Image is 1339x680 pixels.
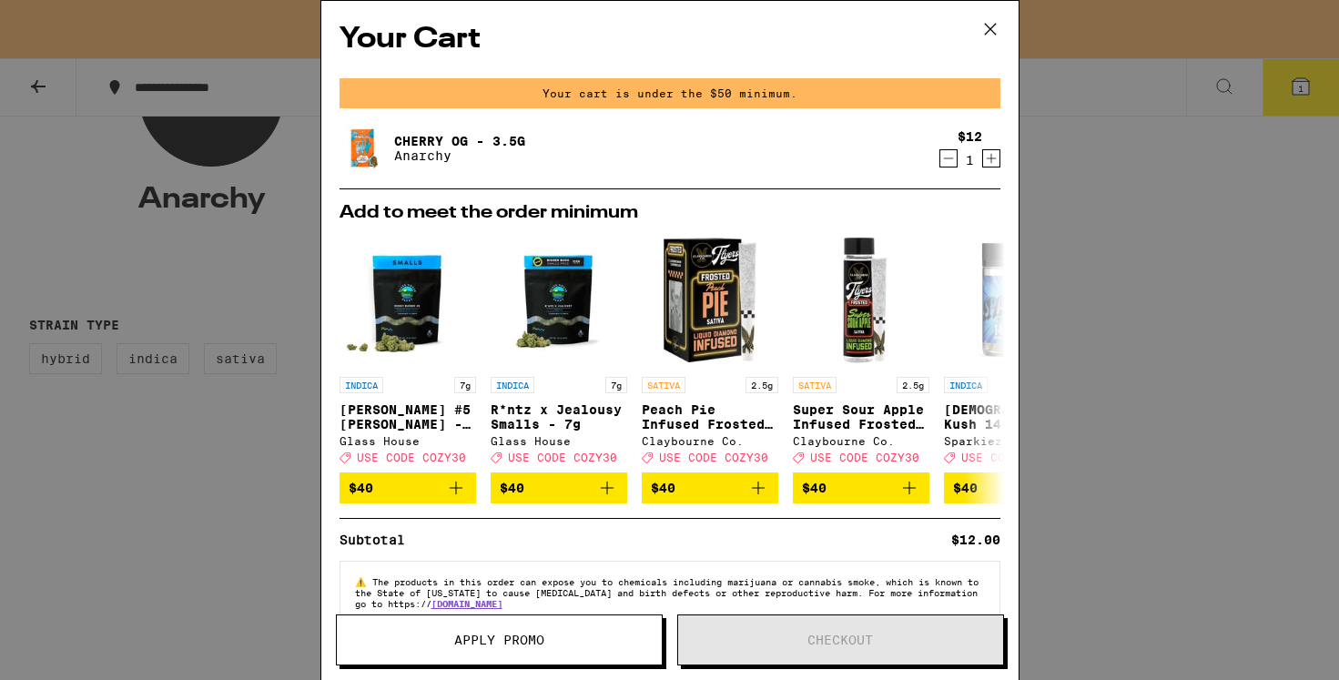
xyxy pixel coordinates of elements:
a: Cherry OG - 3.5g [394,134,525,148]
p: [PERSON_NAME] #5 [PERSON_NAME] - 7g [340,402,476,431]
p: [DEMOGRAPHIC_DATA] Kush 14-Pack - 14g [944,402,1080,431]
span: USE CODE COZY30 [659,452,768,463]
div: $12.00 [951,533,1000,546]
p: R*ntz x Jealousy Smalls - 7g [491,402,627,431]
button: Add to bag [793,472,929,503]
div: Your cart is under the $50 minimum. [340,78,1000,108]
button: Add to bag [491,472,627,503]
p: Super Sour Apple Infused Frosted Flyer 5-Pack - 2.5g [793,402,929,431]
p: INDICA [491,377,534,393]
span: USE CODE COZY30 [810,452,919,463]
div: 1 [958,153,982,167]
span: $40 [802,481,827,495]
p: 2.5g [746,377,778,393]
span: Hi. Need any help? [11,13,131,27]
span: $40 [349,481,373,495]
div: Claybourne Co. [642,435,778,447]
div: $12 [958,129,982,144]
div: Glass House [491,435,627,447]
img: Claybourne Co. - Super Sour Apple Infused Frosted Flyer 5-Pack - 2.5g [793,231,929,368]
div: Sparkiez [944,435,1080,447]
span: USE CODE COZY30 [961,452,1070,463]
span: $40 [651,481,675,495]
img: Glass House - R*ntz x Jealousy Smalls - 7g [491,231,627,368]
a: [DOMAIN_NAME] [431,598,502,609]
span: Apply Promo [454,634,544,646]
div: Claybourne Co. [793,435,929,447]
button: Add to bag [340,472,476,503]
span: USE CODE COZY30 [357,452,466,463]
h2: Your Cart [340,19,1000,60]
span: ⚠️ [355,576,372,587]
span: Checkout [807,634,873,646]
img: Sparkiez - Hindu Kush 14-Pack - 14g [944,231,1080,368]
p: Peach Pie Infused Frosted Flyers 5-Pack - 2.5g [642,402,778,431]
a: Open page for Donny Burger #5 Smalls - 7g from Glass House [340,231,476,472]
button: Decrement [939,149,958,167]
span: $40 [953,481,978,495]
h2: Add to meet the order minimum [340,204,1000,222]
p: INDICA [944,377,988,393]
p: 7g [605,377,627,393]
a: Open page for Hindu Kush 14-Pack - 14g from Sparkiez [944,231,1080,472]
span: The products in this order can expose you to chemicals including marijuana or cannabis smoke, whi... [355,576,979,609]
p: SATIVA [793,377,837,393]
img: Cherry OG - 3.5g [340,123,391,174]
div: Subtotal [340,533,418,546]
a: Open page for Peach Pie Infused Frosted Flyers 5-Pack - 2.5g from Claybourne Co. [642,231,778,472]
a: Open page for R*ntz x Jealousy Smalls - 7g from Glass House [491,231,627,472]
img: Glass House - Donny Burger #5 Smalls - 7g [340,231,476,368]
button: Add to bag [642,472,778,503]
p: 7g [454,377,476,393]
a: Open page for Super Sour Apple Infused Frosted Flyer 5-Pack - 2.5g from Claybourne Co. [793,231,929,472]
p: SATIVA [642,377,685,393]
button: Add to bag [944,472,1080,503]
button: Checkout [677,614,1004,665]
p: 2.5g [897,377,929,393]
div: Glass House [340,435,476,447]
img: Claybourne Co. - Peach Pie Infused Frosted Flyers 5-Pack - 2.5g [642,231,778,368]
button: Apply Promo [336,614,663,665]
button: Increment [982,149,1000,167]
p: Anarchy [394,148,525,163]
span: $40 [500,481,524,495]
span: USE CODE COZY30 [508,452,617,463]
